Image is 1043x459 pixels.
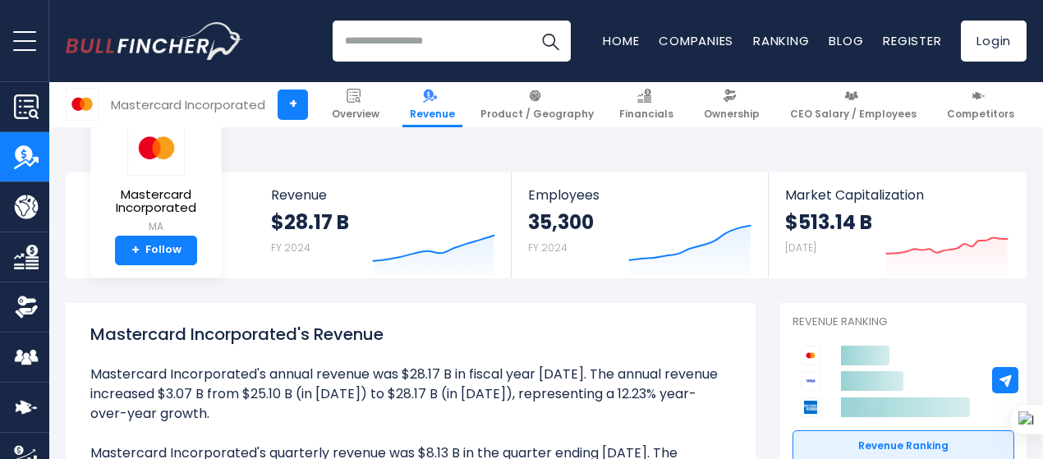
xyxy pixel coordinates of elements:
strong: $28.17 B [271,209,349,235]
strong: 35,300 [528,209,594,235]
a: Financials [612,82,681,127]
span: Overview [332,108,379,121]
span: Financials [619,108,673,121]
img: MA logo [127,121,185,176]
a: CEO Salary / Employees [783,82,924,127]
strong: + [131,243,140,258]
a: Blog [829,32,863,49]
a: +Follow [115,236,197,265]
span: Competitors [947,108,1014,121]
img: Ownership [14,295,39,319]
small: [DATE] [785,241,816,255]
img: MA logo [67,89,98,120]
a: Login [961,21,1027,62]
strong: $513.14 B [785,209,872,235]
img: Mastercard Incorporated competitors logo [801,346,820,365]
a: Home [603,32,639,49]
span: Product / Geography [480,108,594,121]
a: Ranking [753,32,809,49]
h1: Mastercard Incorporated's Revenue [90,322,731,347]
a: Revenue $28.17 B FY 2024 [255,172,512,278]
button: Search [530,21,571,62]
a: Go to homepage [66,22,242,60]
img: Visa competitors logo [801,371,820,391]
li: Mastercard Incorporated's annual revenue was $28.17 B in fiscal year [DATE]. The annual revenue i... [90,365,731,424]
a: Product / Geography [473,82,601,127]
a: Mastercard Incorporated MA [103,120,209,236]
small: MA [103,219,209,234]
a: Revenue [402,82,462,127]
a: Register [883,32,941,49]
a: Companies [659,32,733,49]
p: Revenue Ranking [793,315,1014,329]
span: Ownership [704,108,760,121]
span: Employees [528,187,751,203]
span: Market Capitalization [785,187,1009,203]
a: Ownership [696,82,767,127]
a: + [278,90,308,120]
span: Revenue [271,187,495,203]
span: CEO Salary / Employees [790,108,917,121]
a: Overview [324,82,387,127]
img: American Express Company competitors logo [801,397,820,417]
a: Market Capitalization $513.14 B [DATE] [769,172,1025,278]
a: Employees 35,300 FY 2024 [512,172,767,278]
span: Mastercard Incorporated [103,188,209,215]
small: FY 2024 [528,241,567,255]
div: Mastercard Incorporated [111,95,265,114]
span: Revenue [410,108,455,121]
img: Bullfincher logo [66,22,243,60]
small: FY 2024 [271,241,310,255]
a: Competitors [940,82,1022,127]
